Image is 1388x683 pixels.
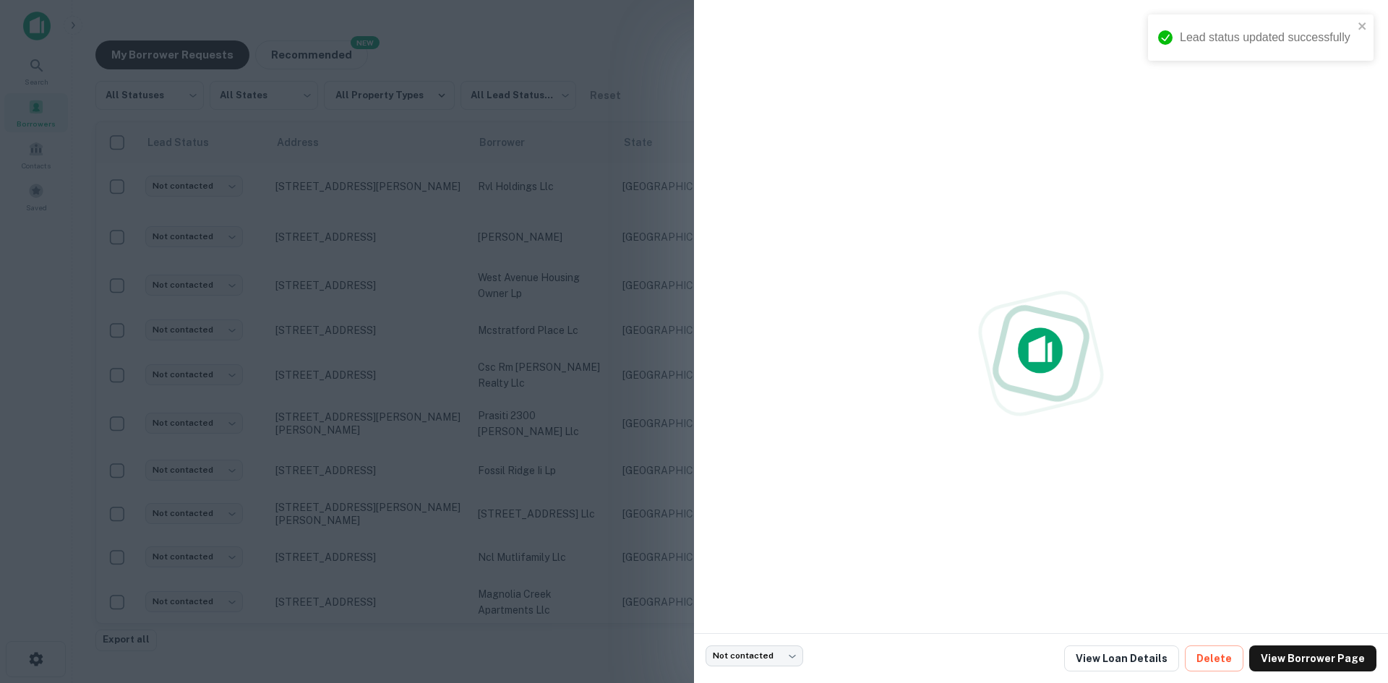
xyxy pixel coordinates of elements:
[1249,645,1376,671] a: View Borrower Page
[1358,20,1368,34] button: close
[1316,567,1388,637] iframe: Chat Widget
[1185,645,1243,671] button: Delete
[1180,29,1353,46] div: Lead status updated successfully
[706,645,803,666] div: Not contacted
[1064,645,1179,671] a: View Loan Details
